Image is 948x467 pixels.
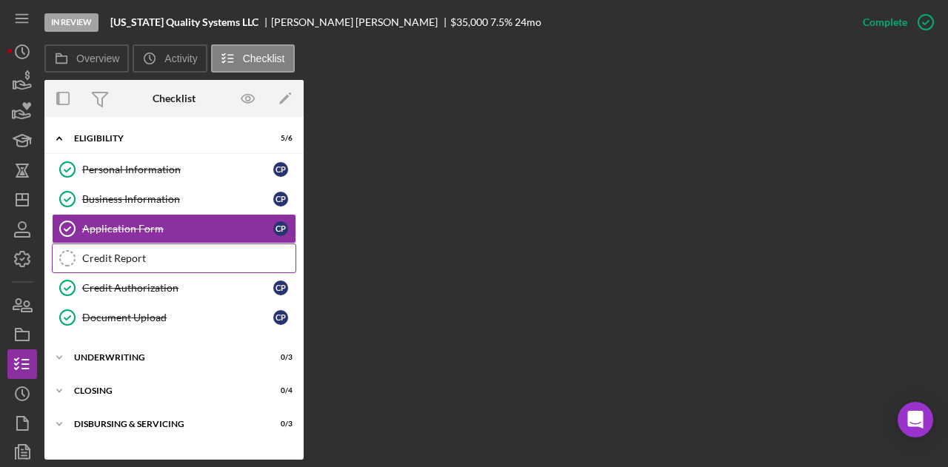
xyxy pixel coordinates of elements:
div: Credit Authorization [82,282,273,294]
a: Application FormCP [52,214,296,243]
label: Overview [76,53,119,64]
div: 0 / 3 [266,353,293,362]
div: C P [273,192,288,206]
div: Complete [863,7,907,37]
div: C P [273,310,288,325]
div: Eligibility [74,134,256,143]
div: [PERSON_NAME] [PERSON_NAME] [271,16,450,28]
a: Business InformationCP [52,184,296,214]
div: 7.5 % [490,16,513,28]
span: $35,000 [450,16,488,28]
div: C P [273,221,288,236]
div: Underwriting [74,353,256,362]
a: Personal InformationCP [52,155,296,184]
a: Document UploadCP [52,303,296,332]
label: Checklist [243,53,285,64]
div: C P [273,162,288,177]
div: 5 / 6 [266,134,293,143]
a: Credit Report [52,243,296,273]
label: Activity [164,53,197,64]
div: Business Information [82,193,273,205]
button: Checklist [211,44,295,73]
b: [US_STATE] Quality Systems LLC [110,16,258,28]
div: Credit Report [82,252,296,264]
div: 24 mo [515,16,541,28]
div: Application Form [82,223,273,235]
div: Closing [74,386,256,395]
div: In Review [44,13,99,32]
button: Activity [133,44,207,73]
div: Disbursing & Servicing [74,420,256,429]
a: Credit AuthorizationCP [52,273,296,303]
div: 0 / 4 [266,386,293,395]
div: Personal Information [82,164,273,175]
button: Overview [44,44,129,73]
button: Complete [848,7,941,37]
div: C P [273,280,288,295]
div: Document Upload [82,312,273,323]
div: Checklist [153,93,196,104]
div: 0 / 3 [266,420,293,429]
div: Open Intercom Messenger [898,402,933,437]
